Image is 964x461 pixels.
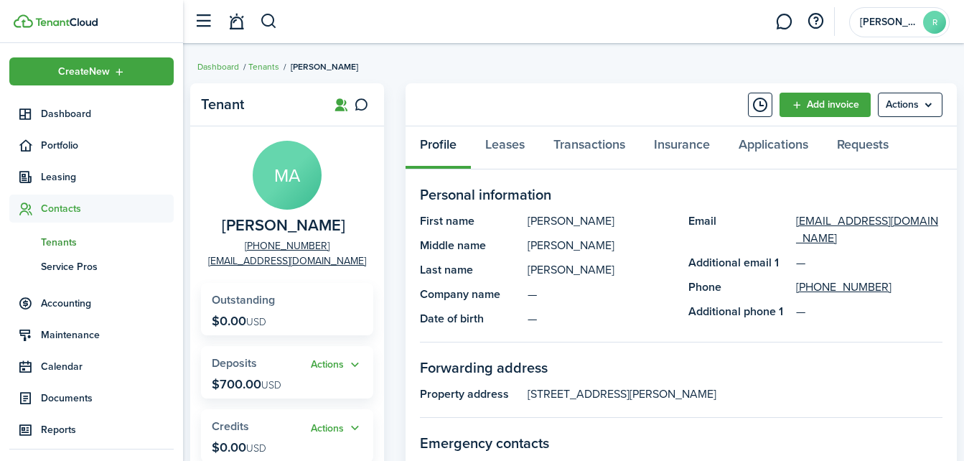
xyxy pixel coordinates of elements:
[35,18,98,27] img: TenantCloud
[420,237,520,254] panel-main-title: Middle name
[9,254,174,279] a: Service Pros
[420,310,520,327] panel-main-title: Date of birth
[212,418,249,434] span: Credits
[688,254,789,271] panel-main-title: Additional email 1
[420,432,942,454] panel-main-section-title: Emergency contacts
[41,359,174,374] span: Calendar
[471,126,539,169] a: Leases
[748,93,772,117] button: Timeline
[260,9,278,34] button: Search
[770,4,797,40] a: Messaging
[420,386,520,403] panel-main-title: Property address
[923,11,946,34] avatar-text: R
[528,261,674,279] panel-main-description: [PERSON_NAME]
[688,279,789,296] panel-main-title: Phone
[246,441,266,456] span: USD
[803,9,828,34] button: Open resource center
[212,440,266,455] p: $0.00
[223,4,250,40] a: Notifications
[41,235,174,250] span: Tenants
[41,422,174,437] span: Reports
[208,253,366,269] a: [EMAIL_ADDRESS][DOMAIN_NAME]
[41,201,174,216] span: Contacts
[528,213,674,230] panel-main-description: [PERSON_NAME]
[245,238,329,253] a: [PHONE_NUMBER]
[796,279,892,296] a: [PHONE_NUMBER]
[9,100,174,128] a: Dashboard
[420,286,520,303] panel-main-title: Company name
[311,420,362,437] button: Open menu
[261,378,281,393] span: USD
[420,213,520,230] panel-main-title: First name
[222,217,345,235] span: Miriam Ali
[528,310,674,327] panel-main-description: —
[189,8,217,35] button: Open sidebar
[41,169,174,185] span: Leasing
[197,60,239,73] a: Dashboard
[420,357,942,378] panel-main-section-title: Forwarding address
[212,292,275,308] span: Outstanding
[878,93,942,117] button: Open menu
[311,420,362,437] button: Actions
[246,315,266,330] span: USD
[688,213,789,247] panel-main-title: Email
[724,126,823,169] a: Applications
[14,14,33,28] img: TenantCloud
[58,67,110,77] span: Create New
[640,126,724,169] a: Insurance
[311,357,362,373] button: Actions
[539,126,640,169] a: Transactions
[528,386,942,403] panel-main-description: [STREET_ADDRESS][PERSON_NAME]
[41,259,174,274] span: Service Pros
[41,327,174,343] span: Maintenance
[212,355,257,371] span: Deposits
[41,106,174,121] span: Dashboard
[528,237,674,254] panel-main-description: [PERSON_NAME]
[860,17,917,27] span: Robert
[41,391,174,406] span: Documents
[420,184,942,205] panel-main-section-title: Personal information
[9,416,174,444] a: Reports
[248,60,279,73] a: Tenants
[311,357,362,373] button: Open menu
[212,314,266,328] p: $0.00
[9,230,174,254] a: Tenants
[212,377,281,391] p: $700.00
[291,60,358,73] span: [PERSON_NAME]
[9,57,174,85] button: Open menu
[528,286,674,303] panel-main-description: —
[796,213,942,247] a: [EMAIL_ADDRESS][DOMAIN_NAME]
[41,296,174,311] span: Accounting
[823,126,903,169] a: Requests
[780,93,871,117] a: Add invoice
[41,138,174,153] span: Portfolio
[420,261,520,279] panel-main-title: Last name
[878,93,942,117] menu-btn: Actions
[253,141,322,210] avatar-text: MA
[688,303,789,320] panel-main-title: Additional phone 1
[201,96,316,113] panel-main-title: Tenant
